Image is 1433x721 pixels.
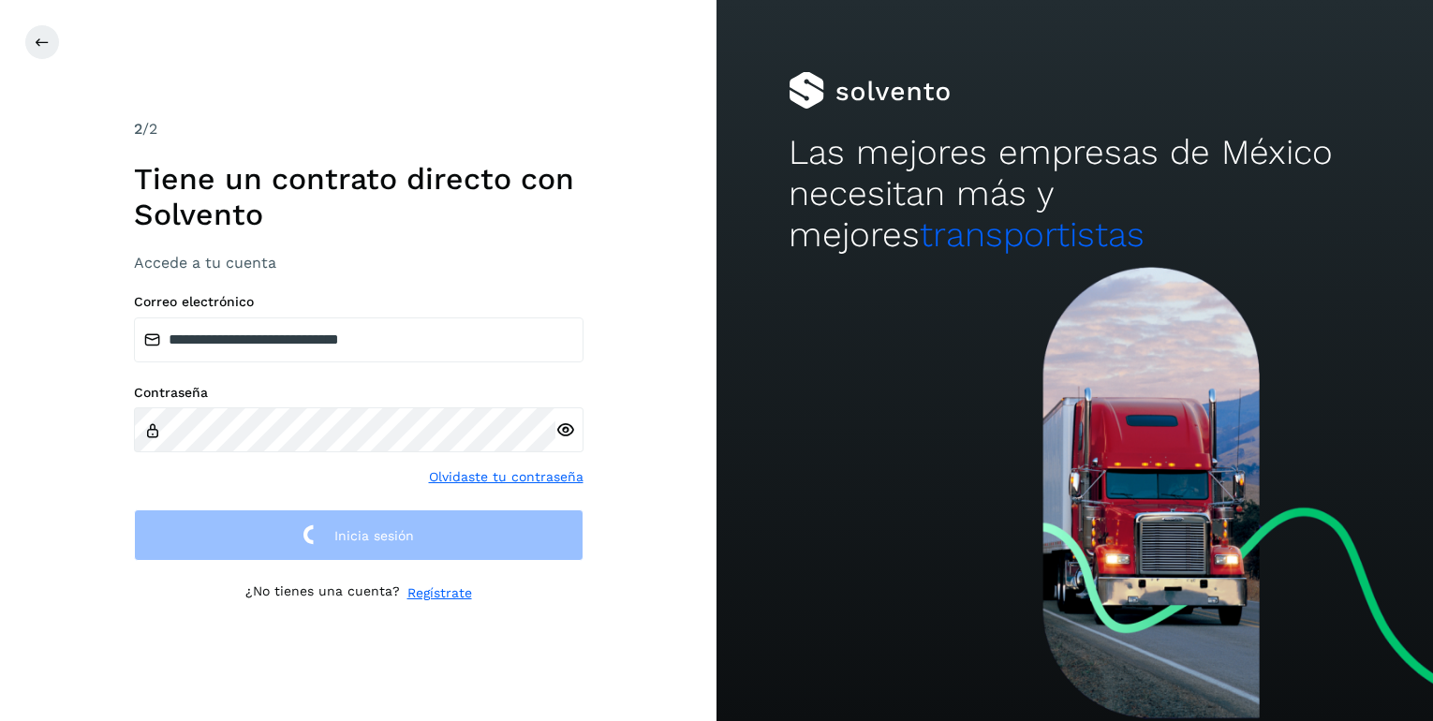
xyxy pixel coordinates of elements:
p: ¿No tienes una cuenta? [245,583,400,603]
span: transportistas [920,214,1145,255]
a: Regístrate [407,583,472,603]
span: 2 [134,120,142,138]
label: Contraseña [134,385,584,401]
span: Inicia sesión [334,529,414,542]
div: /2 [134,118,584,140]
h3: Accede a tu cuenta [134,254,584,272]
button: Inicia sesión [134,509,584,561]
label: Correo electrónico [134,294,584,310]
a: Olvidaste tu contraseña [429,467,584,487]
h2: Las mejores empresas de México necesitan más y mejores [789,132,1362,257]
h1: Tiene un contrato directo con Solvento [134,161,584,233]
